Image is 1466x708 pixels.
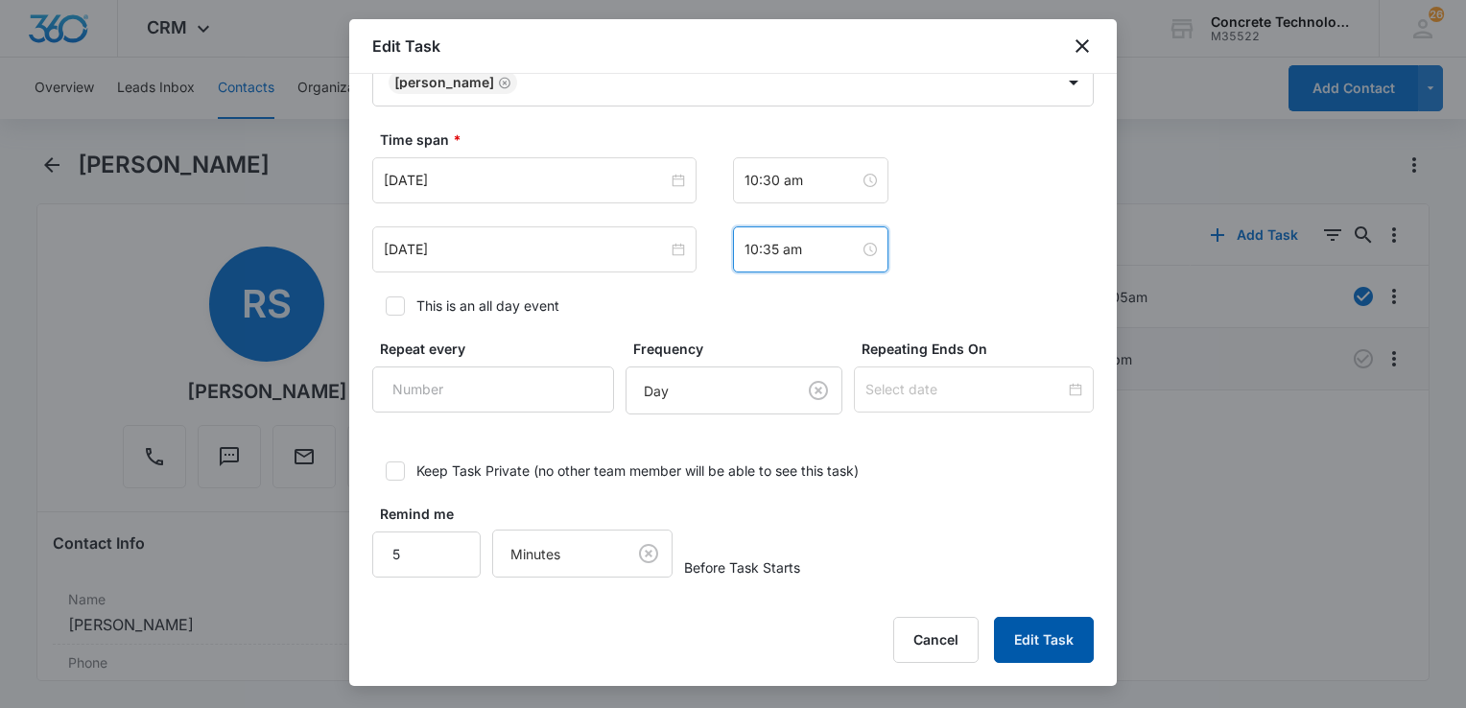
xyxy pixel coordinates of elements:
label: Repeat every [380,339,622,359]
button: Edit Task [994,617,1094,663]
input: Select date [865,379,1065,400]
button: Clear [803,375,834,406]
div: Remove Larry Cutsinger [494,76,511,89]
input: Sep 5, 2025 [384,239,668,260]
span: Before Task Starts [684,557,800,578]
input: 10:35 am [745,239,860,260]
label: Remind me [380,504,488,524]
label: Time span [380,130,1101,150]
input: Number [372,531,481,578]
label: Repeating Ends On [862,339,1101,359]
div: This is an all day event [416,295,559,316]
input: Number [372,366,614,413]
input: 10:30 am [745,170,860,191]
button: Clear [633,538,664,569]
input: Sep 5, 2025 [384,170,668,191]
label: Frequency [633,339,850,359]
button: close [1071,35,1094,58]
div: Keep Task Private (no other team member will be able to see this task) [416,460,859,481]
div: [PERSON_NAME] [394,76,494,89]
h1: Edit Task [372,35,440,58]
button: Cancel [893,617,979,663]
